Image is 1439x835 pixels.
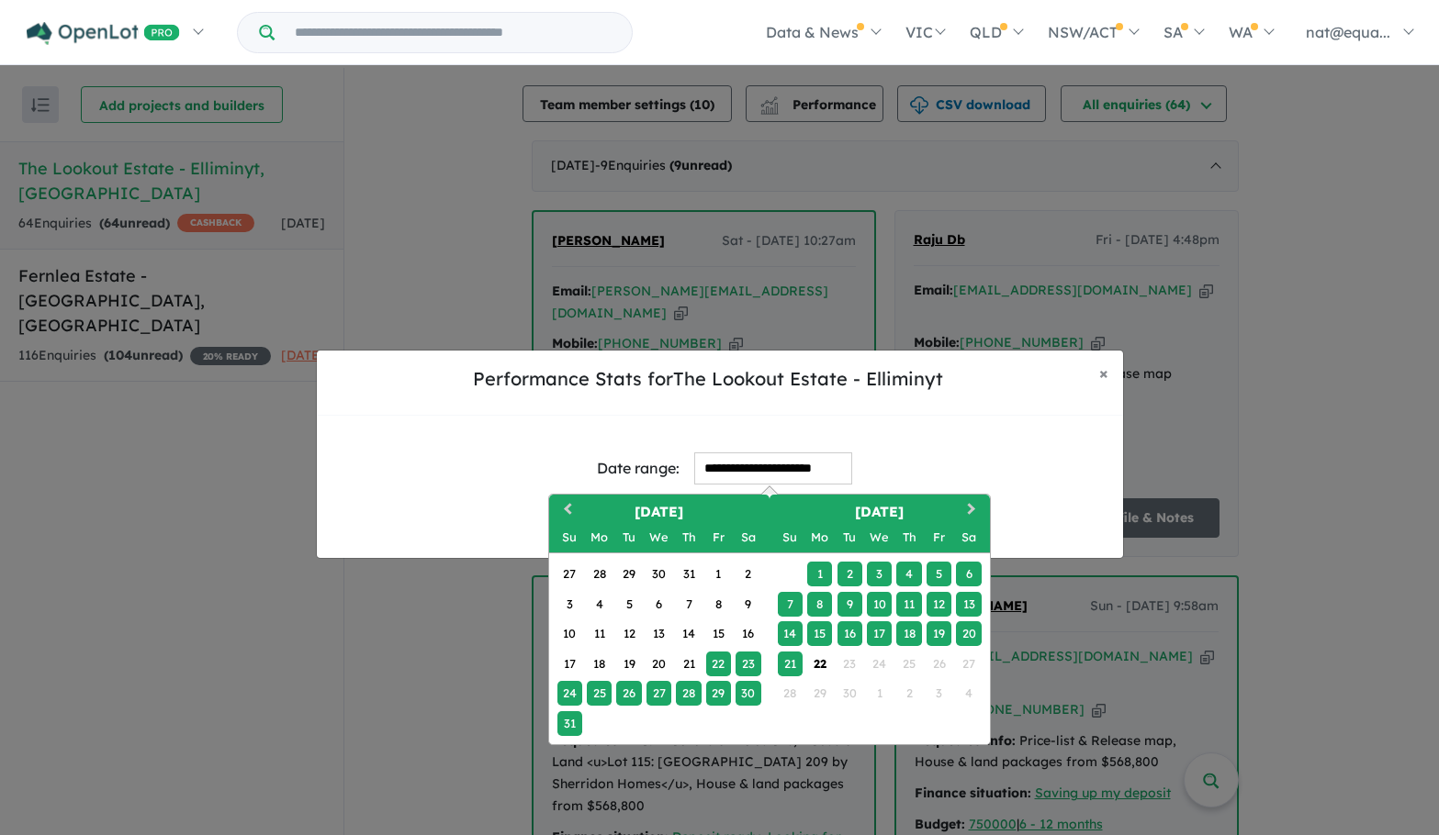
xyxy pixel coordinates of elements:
div: Not available Tuesday, September 23rd, 2025 [838,651,862,676]
div: Not available Saturday, October 4th, 2025 [956,681,981,706]
div: Choose Wednesday, August 20th, 2025 [646,651,671,676]
div: Choose Wednesday, August 13th, 2025 [646,621,671,646]
div: Choose Thursday, August 28th, 2025 [676,681,701,706]
div: Choose Sunday, August 10th, 2025 [557,621,582,646]
div: Choose Monday, September 22nd, 2025 [807,651,832,676]
div: Choose Sunday, August 31st, 2025 [557,711,582,736]
div: Not available Thursday, October 2nd, 2025 [896,681,921,706]
div: Choose Wednesday, September 17th, 2025 [867,621,892,646]
h2: [DATE] [770,502,990,523]
div: Choose Saturday, August 2nd, 2025 [736,562,760,586]
div: Sunday [557,525,582,550]
div: Tuesday [838,525,862,550]
div: Wednesday [646,525,671,550]
div: Choose Saturday, August 9th, 2025 [736,592,760,617]
div: Choose Monday, September 8th, 2025 [807,592,832,617]
div: Choose Saturday, August 30th, 2025 [736,681,760,706]
div: Not available Friday, September 26th, 2025 [927,651,951,676]
div: Choose Wednesday, August 6th, 2025 [646,592,671,617]
div: Saturday [736,525,760,550]
div: Choose Date [548,494,991,745]
div: Not available Saturday, September 27th, 2025 [956,651,981,676]
div: Month August, 2025 [555,560,763,739]
div: Friday [927,525,951,550]
div: Sunday [778,525,803,550]
div: Choose Tuesday, August 5th, 2025 [616,592,641,617]
div: Choose Sunday, September 21st, 2025 [778,651,803,676]
div: Choose Tuesday, August 12th, 2025 [616,621,641,646]
div: Choose Wednesday, July 30th, 2025 [646,562,671,586]
div: Choose Sunday, September 7th, 2025 [778,592,803,617]
div: Thursday [676,525,701,550]
div: Choose Sunday, August 24th, 2025 [557,681,582,706]
div: Choose Friday, September 12th, 2025 [927,592,951,617]
div: Not available Thursday, September 25th, 2025 [896,651,921,676]
div: Choose Monday, August 25th, 2025 [587,681,612,706]
div: Choose Wednesday, September 3rd, 2025 [867,562,892,586]
div: Choose Friday, September 19th, 2025 [927,621,951,646]
div: Not available Sunday, September 28th, 2025 [778,681,803,706]
div: Not available Wednesday, September 24th, 2025 [867,651,892,676]
div: Not available Tuesday, September 30th, 2025 [838,681,862,706]
div: Choose Tuesday, August 19th, 2025 [616,651,641,676]
div: Date range: [597,456,680,481]
div: Choose Tuesday, August 26th, 2025 [616,681,641,706]
div: Choose Monday, August 4th, 2025 [587,592,612,617]
div: Choose Wednesday, September 10th, 2025 [867,592,892,617]
div: Choose Monday, August 11th, 2025 [587,621,612,646]
div: Choose Thursday, July 31st, 2025 [676,562,701,586]
div: Choose Thursday, August 21st, 2025 [676,651,701,676]
div: Choose Sunday, August 17th, 2025 [557,651,582,676]
div: Choose Friday, August 8th, 2025 [706,592,731,617]
div: Not available Monday, September 29th, 2025 [807,681,832,706]
h5: Performance Stats for The Lookout Estate - Elliminyt [332,365,1085,393]
div: Not available Friday, October 3rd, 2025 [927,681,951,706]
div: Choose Sunday, September 14th, 2025 [778,621,803,646]
div: Choose Thursday, September 18th, 2025 [896,621,921,646]
div: Choose Saturday, August 16th, 2025 [736,621,760,646]
div: Choose Thursday, September 4th, 2025 [896,562,921,586]
div: Choose Tuesday, September 9th, 2025 [838,592,862,617]
div: Choose Monday, September 1st, 2025 [807,562,832,586]
div: Choose Monday, September 15th, 2025 [807,621,832,646]
div: Choose Thursday, September 11th, 2025 [896,592,921,617]
div: Choose Saturday, September 13th, 2025 [956,592,981,617]
div: Choose Friday, September 5th, 2025 [927,562,951,586]
img: Openlot PRO Logo White [27,22,180,45]
div: Choose Tuesday, July 29th, 2025 [616,562,641,586]
div: Choose Monday, August 18th, 2025 [587,651,612,676]
button: Next Month [959,496,988,526]
div: Monday [587,525,612,550]
div: Choose Friday, August 29th, 2025 [706,681,731,706]
span: × [1099,362,1108,384]
div: Choose Saturday, September 6th, 2025 [956,562,981,586]
div: Friday [706,525,731,550]
div: Choose Monday, July 28th, 2025 [587,562,612,586]
div: Choose Tuesday, September 2nd, 2025 [838,562,862,586]
div: Choose Friday, August 1st, 2025 [706,562,731,586]
div: Choose Saturday, September 20th, 2025 [956,621,981,646]
h2: [DATE] [549,502,770,523]
div: Wednesday [867,525,892,550]
div: Choose Thursday, August 14th, 2025 [676,621,701,646]
div: Monday [807,525,832,550]
div: Choose Tuesday, September 16th, 2025 [838,621,862,646]
div: Choose Sunday, August 3rd, 2025 [557,592,582,617]
div: Choose Wednesday, August 27th, 2025 [646,681,671,706]
input: Try estate name, suburb, builder or developer [278,13,628,52]
div: Tuesday [616,525,641,550]
div: Month September, 2025 [775,560,984,708]
span: nat@equa... [1306,23,1390,41]
div: Not available Wednesday, October 1st, 2025 [867,681,892,706]
button: Previous Month [551,496,580,526]
div: Choose Thursday, August 7th, 2025 [676,592,701,617]
div: Choose Friday, August 22nd, 2025 [706,651,731,676]
div: Choose Friday, August 15th, 2025 [706,621,731,646]
div: Thursday [896,525,921,550]
div: Choose Saturday, August 23rd, 2025 [736,651,760,676]
div: Choose Sunday, July 27th, 2025 [557,562,582,586]
div: Saturday [956,525,981,550]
